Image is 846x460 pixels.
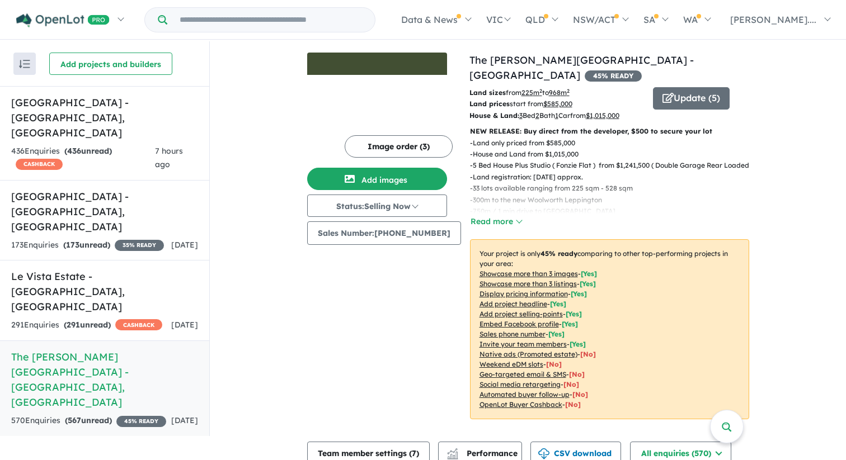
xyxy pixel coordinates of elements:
[11,349,198,410] h5: The [PERSON_NAME][GEOGRAPHIC_DATA] - [GEOGRAPHIC_DATA] , [GEOGRAPHIC_DATA]
[64,146,112,156] strong: ( unread)
[49,53,172,75] button: Add projects and builders
[581,269,597,278] span: [ Yes ]
[480,390,570,399] u: Automated buyer follow-up
[571,290,587,298] span: [ Yes ]
[307,195,447,217] button: Status:Selling Now
[543,99,572,108] u: $ 585,000
[580,350,596,358] span: [No]
[66,240,79,250] span: 173
[11,319,162,332] div: 291 Enquir ies
[116,416,166,427] span: 45 % READY
[345,135,453,158] button: Image order (3)
[550,300,566,308] span: [ Yes ]
[11,269,198,314] h5: Le Vista Estate - [GEOGRAPHIC_DATA] , [GEOGRAPHIC_DATA]
[447,452,458,459] img: bar-chart.svg
[480,360,543,368] u: Weekend eDM slots
[67,146,81,156] span: 436
[469,99,510,108] b: Land prices
[64,320,111,330] strong: ( unread)
[470,149,758,160] p: - House and Land from $1,015,000
[480,350,577,358] u: Native ads (Promoted estate)
[470,215,523,228] button: Read more
[155,146,183,169] span: 7 hours ago
[521,88,542,97] u: 225 m
[480,300,547,308] u: Add project headline
[480,290,568,298] u: Display pricing information
[563,380,579,388] span: [No]
[65,415,112,425] strong: ( unread)
[171,415,198,425] span: [DATE]
[470,239,749,419] p: Your project is only comparing to other top-performing projects in your area: - - - - - - - - - -...
[469,88,506,97] b: Land sizes
[572,390,588,399] span: [No]
[307,168,447,190] button: Add images
[538,448,549,459] img: download icon
[539,88,542,94] sup: 2
[11,414,166,428] div: 570 Enquir ies
[11,145,155,172] div: 436 Enquir ies
[115,319,162,330] span: CASHBACK
[570,340,586,348] span: [ Yes ]
[540,249,577,258] b: 45 % ready
[16,13,110,27] img: Openlot PRO Logo White
[653,87,730,110] button: Update (5)
[67,320,80,330] span: 291
[480,400,562,409] u: OpenLot Buyer Cashback
[449,448,518,458] span: Performance
[549,88,570,97] u: 968 m
[469,111,519,120] b: House & Land:
[730,14,816,25] span: [PERSON_NAME]....
[115,240,164,251] span: 35 % READY
[519,111,523,120] u: 3
[171,240,198,250] span: [DATE]
[542,88,570,97] span: to
[470,183,758,194] p: - 33 lots available ranging from 225 sqm - 528 sqm
[548,330,565,338] span: [ Yes ]
[170,8,373,32] input: Try estate name, suburb, builder or developer
[569,370,585,378] span: [No]
[562,320,578,328] span: [ Yes ]
[11,95,198,140] h5: [GEOGRAPHIC_DATA] - [GEOGRAPHIC_DATA] , [GEOGRAPHIC_DATA]
[535,111,539,120] u: 2
[171,320,198,330] span: [DATE]
[16,159,63,170] span: CASHBACK
[565,400,581,409] span: [No]
[480,370,566,378] u: Geo-targeted email & SMS
[470,160,758,171] p: - 5 Bed House Plus Studio ( Fonzie Flat ) from $1,241,500 ( Double Garage Rear Loaded )
[469,87,645,98] p: from
[580,279,596,288] span: [ Yes ]
[19,60,30,68] img: sort.svg
[585,70,642,82] span: 45 % READY
[11,189,198,234] h5: [GEOGRAPHIC_DATA] - [GEOGRAPHIC_DATA] , [GEOGRAPHIC_DATA]
[470,126,749,137] p: NEW RELEASE: Buy direct from the developer, $500 to secure your lot
[480,330,546,338] u: Sales phone number
[470,137,758,149] p: - Land only priced from $585,000
[480,340,567,348] u: Invite your team members
[480,279,577,288] u: Showcase more than 3 listings
[307,221,461,245] button: Sales Number:[PHONE_NUMBER]
[555,111,558,120] u: 1
[412,448,416,458] span: 7
[469,98,645,110] p: start from
[447,448,457,454] img: line-chart.svg
[480,320,559,328] u: Embed Facebook profile
[566,310,582,318] span: [ Yes ]
[586,111,619,120] u: $ 1,015,000
[546,360,562,368] span: [No]
[469,54,694,82] a: The [PERSON_NAME][GEOGRAPHIC_DATA] - [GEOGRAPHIC_DATA]
[470,206,758,217] p: - 750m / 1 min drive to [GEOGRAPHIC_DATA]
[567,88,570,94] sup: 2
[63,240,110,250] strong: ( unread)
[480,380,561,388] u: Social media retargeting
[480,310,563,318] u: Add project selling-points
[469,110,645,121] p: Bed Bath Car from
[480,269,578,278] u: Showcase more than 3 images
[470,172,758,183] p: - Land registration: [DATE] approx.
[68,415,81,425] span: 567
[11,239,164,252] div: 173 Enquir ies
[470,195,758,206] p: - 300m to the new Woolworth Leppington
